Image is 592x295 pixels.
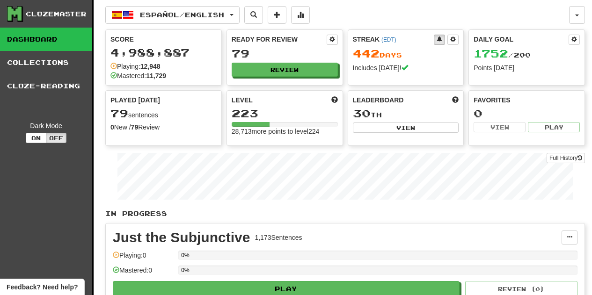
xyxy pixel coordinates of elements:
span: 1752 [474,47,508,60]
div: Score [110,35,217,44]
span: This week in points, UTC [452,95,459,105]
div: 1,173 Sentences [255,233,302,242]
strong: 12,948 [140,63,161,70]
span: Score more points to level up [331,95,338,105]
div: Points [DATE] [474,63,580,72]
button: Search sentences [244,6,263,24]
div: Mastered: 0 [113,266,174,281]
button: Review [232,63,338,77]
p: In Progress [105,209,585,218]
button: Español/English [105,6,240,24]
strong: 11,729 [146,72,166,79]
span: Español / English [140,11,224,19]
span: 30 [353,107,371,120]
div: Dark Mode [7,121,85,130]
button: View [353,122,459,133]
div: Playing: 0 [113,251,174,266]
span: Played [DATE] [110,95,160,105]
button: Add sentence to collection [268,6,286,24]
a: Full History [547,153,585,163]
div: 4,988,887 [110,47,217,58]
button: Play [528,122,580,132]
span: Level [232,95,253,105]
span: / 200 [474,51,531,59]
a: (EDT) [381,36,396,43]
div: 28,713 more points to level 224 [232,127,338,136]
div: 223 [232,108,338,119]
button: Off [46,133,66,143]
span: Open feedback widget [7,282,78,292]
div: Just the Subjunctive [113,230,250,245]
button: View [474,122,526,132]
div: th [353,108,459,120]
div: Mastered: [110,71,166,80]
div: Streak [353,35,434,44]
div: sentences [110,108,217,120]
div: Clozemaster [26,9,87,19]
div: Playing: [110,62,161,71]
div: Includes [DATE]! [353,63,459,72]
strong: 0 [110,123,114,131]
div: Daily Goal [474,35,569,45]
span: 79 [110,107,128,120]
div: New / Review [110,122,217,132]
strong: 79 [131,123,139,131]
button: More stats [291,6,310,24]
button: On [26,133,46,143]
span: Leaderboard [353,95,404,105]
div: 0 [474,108,580,119]
div: Favorites [474,95,580,105]
div: Ready for Review [232,35,327,44]
span: 442 [353,47,380,60]
div: Day s [353,48,459,60]
div: 79 [232,48,338,59]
